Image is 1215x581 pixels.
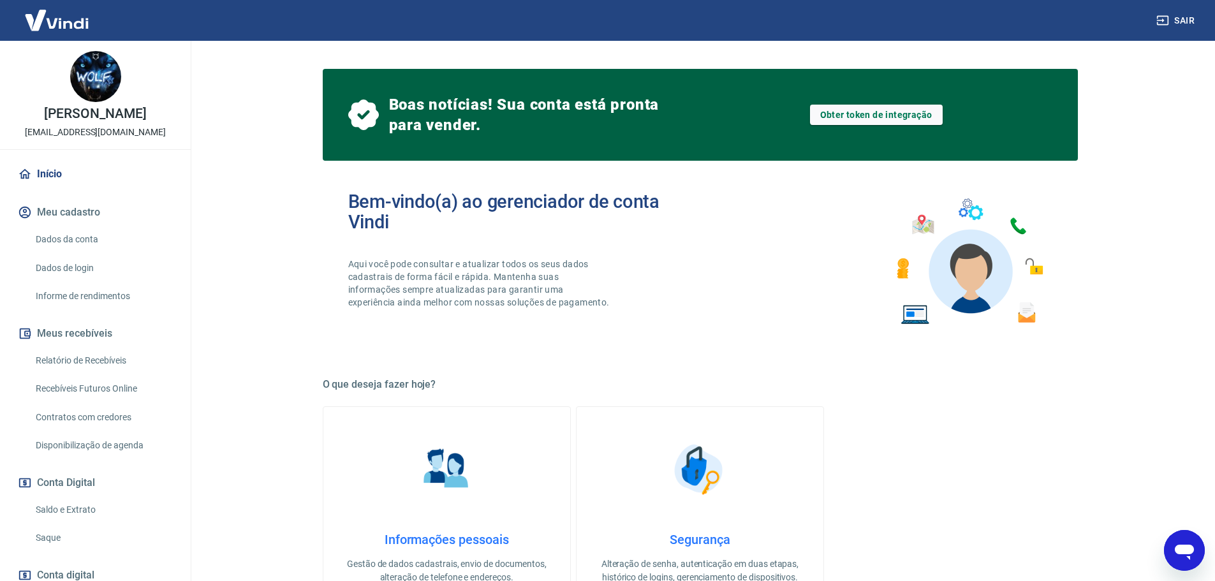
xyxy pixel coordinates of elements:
a: Informe de rendimentos [31,283,175,309]
img: Informações pessoais [415,438,478,501]
p: Aqui você pode consultar e atualizar todos os seus dados cadastrais de forma fácil e rápida. Mant... [348,258,612,309]
a: Obter token de integração [810,105,943,125]
button: Conta Digital [15,469,175,497]
button: Meu cadastro [15,198,175,226]
img: Imagem de um avatar masculino com diversos icones exemplificando as funcionalidades do gerenciado... [885,191,1052,332]
a: Saldo e Extrato [31,497,175,523]
a: Início [15,160,175,188]
h5: O que deseja fazer hoje? [323,378,1078,391]
a: Recebíveis Futuros Online [31,376,175,402]
a: Saque [31,525,175,551]
button: Meus recebíveis [15,320,175,348]
img: ede0af80-2e73-48d3-bf7f-3b27aaefe703.jpeg [70,51,121,102]
img: Vindi [15,1,98,40]
a: Dados da conta [31,226,175,253]
h4: Informações pessoais [344,532,550,547]
a: Disponibilização de agenda [31,432,175,459]
span: Boas notícias! Sua conta está pronta para vender. [389,94,665,135]
p: [EMAIL_ADDRESS][DOMAIN_NAME] [25,126,166,139]
iframe: Botão para abrir a janela de mensagens, conversa em andamento [1164,530,1205,571]
button: Sair [1154,9,1200,33]
p: [PERSON_NAME] [44,107,146,121]
a: Relatório de Recebíveis [31,348,175,374]
a: Contratos com credores [31,404,175,430]
h2: Bem-vindo(a) ao gerenciador de conta Vindi [348,191,700,232]
h4: Segurança [597,532,803,547]
img: Segurança [668,438,732,501]
a: Dados de login [31,255,175,281]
